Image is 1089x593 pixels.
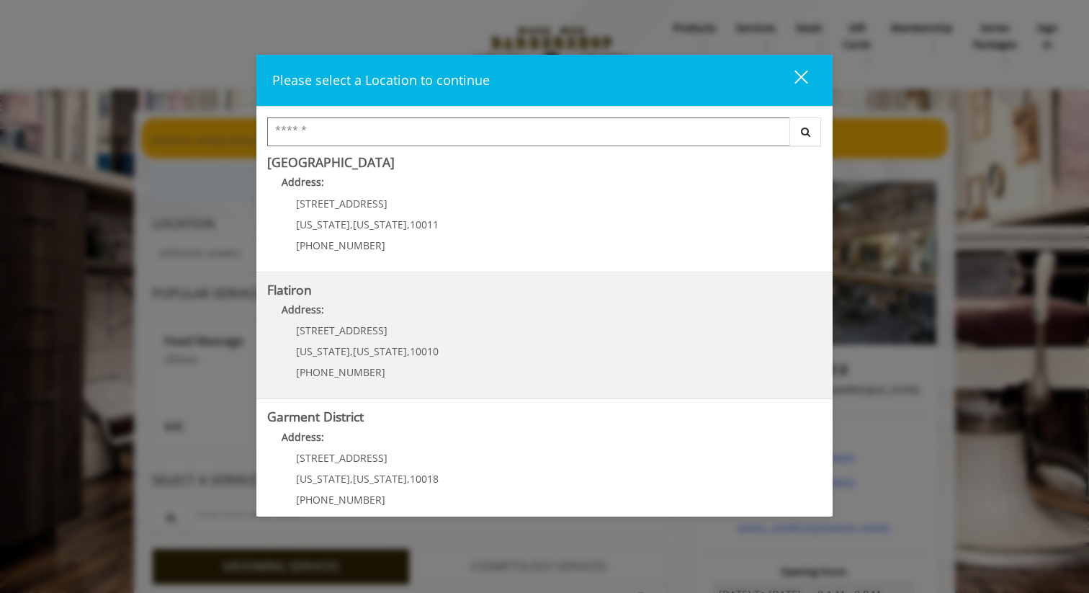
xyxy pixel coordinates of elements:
span: , [407,344,410,358]
span: [US_STATE] [353,472,407,486]
span: Please select a Location to continue [272,71,490,89]
span: [STREET_ADDRESS] [296,324,387,337]
span: , [350,472,353,486]
span: 10011 [410,218,439,231]
b: Flatiron [267,281,312,298]
span: [PHONE_NUMBER] [296,365,385,379]
span: [US_STATE] [296,344,350,358]
span: 10018 [410,472,439,486]
b: Address: [282,303,324,316]
span: , [407,472,410,486]
span: [STREET_ADDRESS] [296,451,387,465]
input: Search Center [267,117,790,146]
div: Center Select [267,117,822,153]
span: [PHONE_NUMBER] [296,493,385,507]
span: [US_STATE] [353,344,407,358]
span: [STREET_ADDRESS] [296,197,387,210]
b: Address: [282,430,324,444]
i: Search button [797,127,814,137]
span: , [350,218,353,231]
span: [PHONE_NUMBER] [296,238,385,252]
b: [GEOGRAPHIC_DATA] [267,153,395,171]
b: Garment District [267,408,364,425]
span: [US_STATE] [353,218,407,231]
span: [US_STATE] [296,472,350,486]
span: 10010 [410,344,439,358]
span: , [407,218,410,231]
span: , [350,344,353,358]
b: Address: [282,175,324,189]
div: close dialog [778,69,807,91]
span: [US_STATE] [296,218,350,231]
button: close dialog [768,66,817,95]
